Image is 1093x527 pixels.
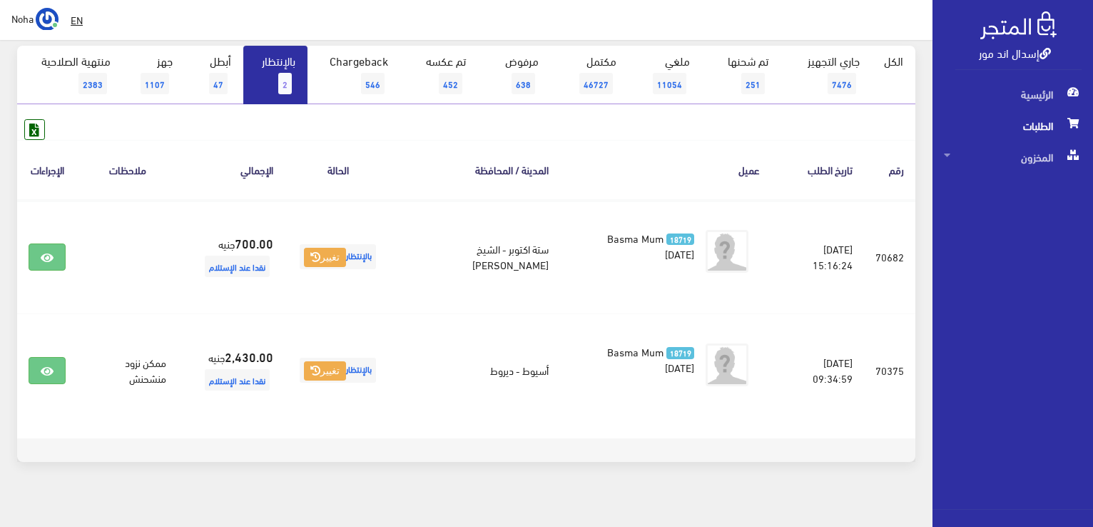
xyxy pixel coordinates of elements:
span: 546 [361,73,385,94]
a: جهز1107 [123,46,185,104]
span: المخزون [944,141,1082,173]
a: إسدال اند مور [979,42,1051,63]
a: Chargeback546 [307,46,400,104]
span: 18719 [666,347,694,359]
strong: 700.00 [235,234,273,252]
img: . [980,11,1057,39]
span: الرئيسية [944,79,1082,110]
span: 251 [741,73,765,94]
span: 11054 [653,73,686,94]
span: بالإنتظار [300,358,376,383]
td: ممكن نزود منشحنش [77,313,178,427]
span: نقدا عند الإستلام [205,369,270,391]
span: 47 [209,73,228,94]
button: تغيير [304,361,346,381]
a: 18719 Basma Mum [DATE] [583,343,694,375]
a: مكتمل46727 [551,46,629,104]
a: الطلبات [932,110,1093,141]
th: اﻹجمالي [178,140,285,199]
span: Noha [11,9,34,27]
a: 18719 Basma Mum [DATE] [583,230,694,261]
td: جنيه [178,200,285,314]
span: 1107 [141,73,169,94]
th: المدينة / المحافظة [391,140,559,199]
span: 2383 [78,73,107,94]
th: ملاحظات [77,140,178,199]
a: الرئيسية [932,79,1093,110]
img: avatar.png [706,343,748,386]
span: نقدا عند الإستلام [205,256,270,277]
th: عميل [560,140,771,199]
span: الطلبات [944,110,1082,141]
td: أسيوط - ديروط [391,313,559,427]
button: تغيير [304,248,346,268]
span: 7476 [828,73,856,94]
th: الإجراءات [17,140,77,199]
span: Basma Mum [DATE] [607,228,694,263]
span: بالإنتظار [300,244,376,269]
span: Basma Mum [DATE] [607,341,694,377]
td: [DATE] 09:34:59 [771,313,864,427]
a: مرفوض638 [478,46,551,104]
th: رقم [864,140,915,199]
img: avatar.png [706,230,748,273]
th: الحالة [285,140,391,199]
span: 2 [278,73,292,94]
span: 638 [512,73,535,94]
strong: 2,430.00 [225,347,273,366]
a: EN [65,7,88,33]
a: الكل [872,46,915,76]
a: منتهية الصلاحية2383 [17,46,123,104]
a: تم عكسه452 [400,46,478,104]
td: 70375 [864,313,915,427]
td: جنيه [178,313,285,427]
img: ... [36,8,59,31]
a: تم شحنها251 [702,46,781,104]
a: ملغي11054 [629,46,702,104]
a: المخزون [932,141,1093,173]
th: تاريخ الطلب [771,140,864,199]
td: ستة اكتوبر - الشيخ [PERSON_NAME] [391,200,559,314]
td: 70682 [864,200,915,314]
a: أبطل47 [185,46,243,104]
a: جاري التجهيز7476 [781,46,873,104]
span: 46727 [579,73,613,94]
a: ... Noha [11,7,59,30]
span: 452 [439,73,462,94]
u: EN [71,11,83,29]
td: [DATE] 15:16:24 [771,200,864,314]
a: بالإنتظار2 [243,46,307,104]
span: 18719 [666,234,694,246]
